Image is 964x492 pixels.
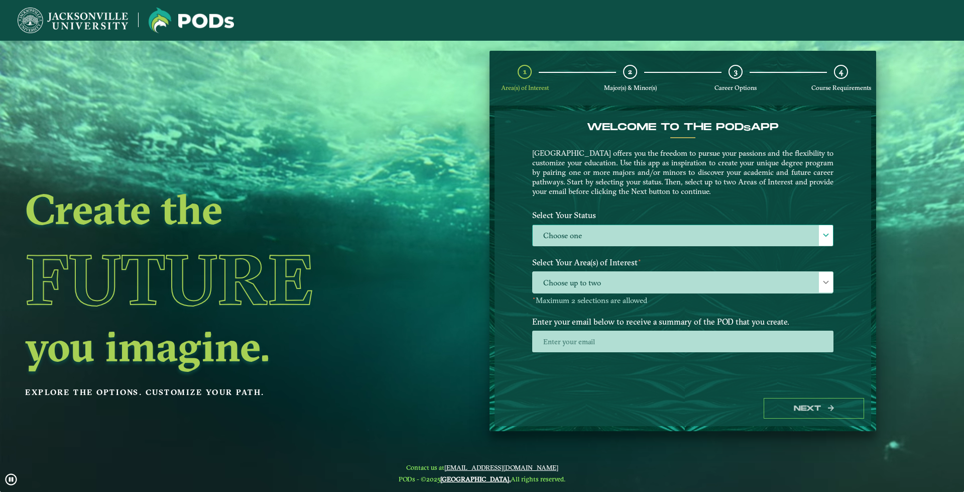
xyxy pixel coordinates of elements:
span: PODs - ©2025 All rights reserved. [399,475,565,483]
h1: Future [25,234,409,325]
sup: ⋆ [532,294,536,302]
p: Maximum 2 selections are allowed [532,296,833,306]
sup: ⋆ [638,256,642,264]
label: Select Your Status [525,206,841,225]
label: Choose one [533,225,833,247]
span: 4 [839,67,843,76]
label: Enter your email below to receive a summary of the POD that you create. [525,312,841,331]
span: 3 [734,67,738,76]
span: Major(s) & Minor(s) [604,84,657,91]
p: Explore the options. Customize your path. [25,385,409,400]
span: Contact us at [399,463,565,471]
span: 2 [628,67,632,76]
span: 1 [523,67,527,76]
span: Choose up to two [533,272,833,293]
span: Career Options [714,84,757,91]
img: Jacksonville University logo [18,8,128,33]
input: Enter your email [532,331,833,352]
h2: Create the [25,188,409,230]
h4: Welcome to the POD app [532,121,833,133]
a: [EMAIL_ADDRESS][DOMAIN_NAME] [444,463,558,471]
p: [GEOGRAPHIC_DATA] offers you the freedom to pursue your passions and the flexibility to customize... [532,148,833,196]
img: Jacksonville University logo [149,8,234,33]
span: Course Requirements [811,84,871,91]
button: Next [764,398,864,419]
sub: s [744,124,751,133]
h2: you imagine. [25,325,409,367]
label: Select Your Area(s) of Interest [525,253,841,272]
span: Area(s) of Interest [501,84,549,91]
a: [GEOGRAPHIC_DATA]. [440,475,511,483]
